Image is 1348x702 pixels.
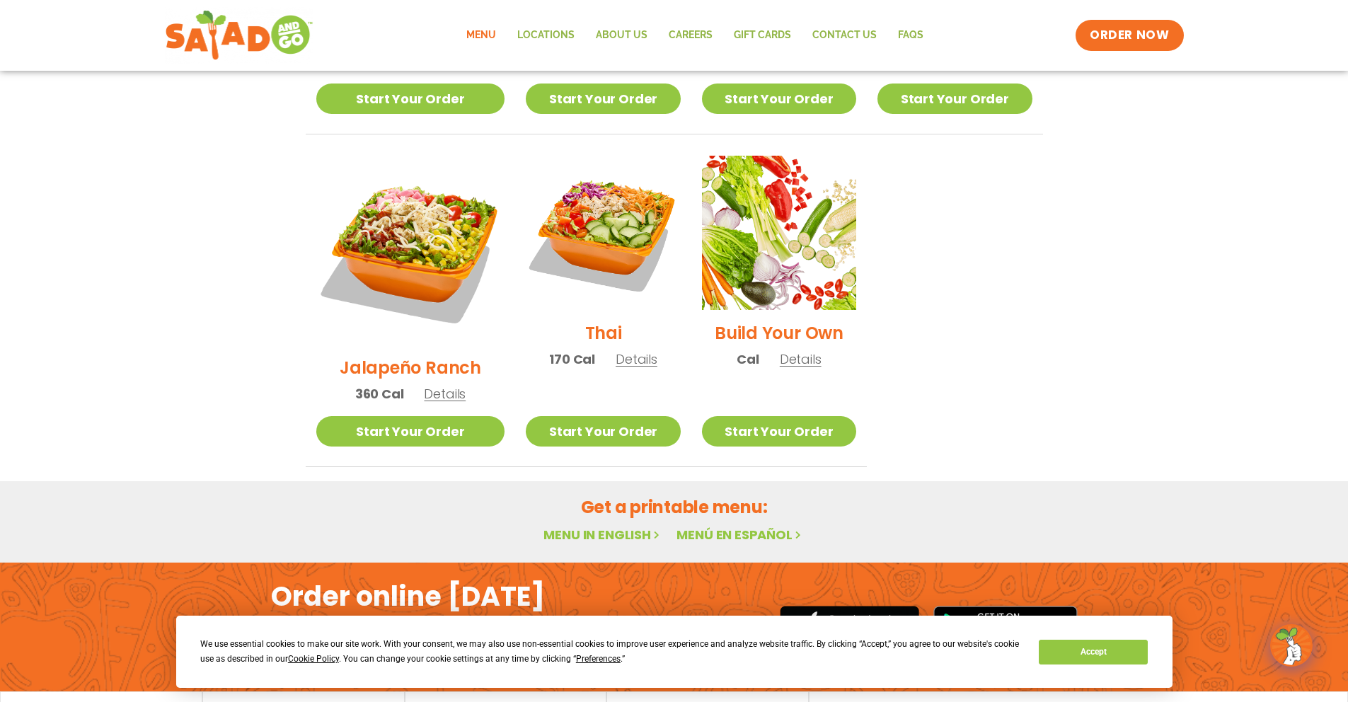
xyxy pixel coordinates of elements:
[1272,626,1311,665] img: wpChatIcon
[271,579,545,614] h2: Order online [DATE]
[723,19,802,52] a: GIFT CARDS
[933,606,1078,648] img: google_play
[702,416,856,447] a: Start Your Order
[780,350,822,368] span: Details
[549,350,595,369] span: 170 Cal
[306,495,1043,519] h2: Get a printable menu:
[1090,27,1169,44] span: ORDER NOW
[526,84,680,114] a: Start Your Order
[200,637,1022,667] div: We use essential cookies to make our site work. With your consent, we may also use non-essential ...
[1039,640,1148,664] button: Accept
[576,654,621,664] span: Preferences
[737,350,759,369] span: Cal
[1076,20,1183,51] a: ORDER NOW
[543,526,662,543] a: Menu in English
[702,84,856,114] a: Start Your Order
[676,526,804,543] a: Menú en español
[507,19,585,52] a: Locations
[456,19,934,52] nav: Menu
[715,321,843,345] h2: Build Your Own
[176,616,1173,688] div: Cookie Consent Prompt
[877,84,1032,114] a: Start Your Order
[165,7,314,64] img: new-SAG-logo-768×292
[585,321,622,345] h2: Thai
[316,416,505,447] a: Start Your Order
[526,156,680,310] img: Product photo for Thai Salad
[456,19,507,52] a: Menu
[316,84,505,114] a: Start Your Order
[526,416,680,447] a: Start Your Order
[288,654,339,664] span: Cookie Policy
[585,19,658,52] a: About Us
[355,384,404,403] span: 360 Cal
[702,156,856,310] img: Product photo for Build Your Own
[887,19,934,52] a: FAQs
[658,19,723,52] a: Careers
[340,355,481,380] h2: Jalapeño Ranch
[424,385,466,403] span: Details
[780,604,919,650] img: appstore
[616,350,657,368] span: Details
[316,156,505,345] img: Product photo for Jalapeño Ranch Salad
[802,19,887,52] a: Contact Us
